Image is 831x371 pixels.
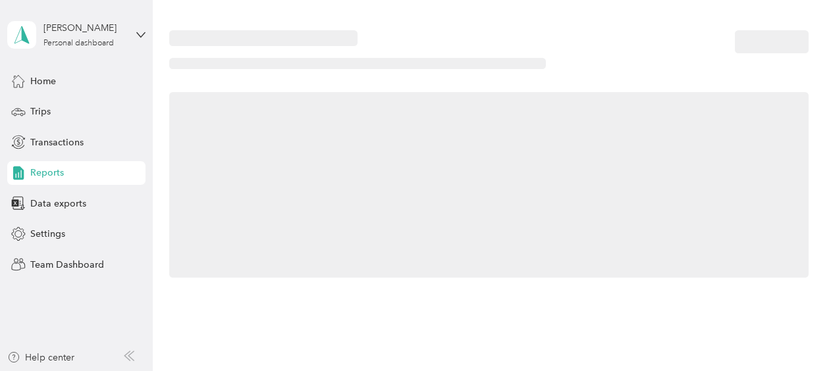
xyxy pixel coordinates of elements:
span: Settings [30,227,65,241]
div: Personal dashboard [43,39,114,47]
span: Transactions [30,136,84,149]
div: [PERSON_NAME] [43,21,126,35]
span: Home [30,74,56,88]
span: Data exports [30,197,86,210]
iframe: Everlance-gr Chat Button Frame [757,297,831,371]
span: Trips [30,105,51,118]
button: Help center [7,351,74,364]
span: Reports [30,166,64,180]
span: Team Dashboard [30,258,104,272]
